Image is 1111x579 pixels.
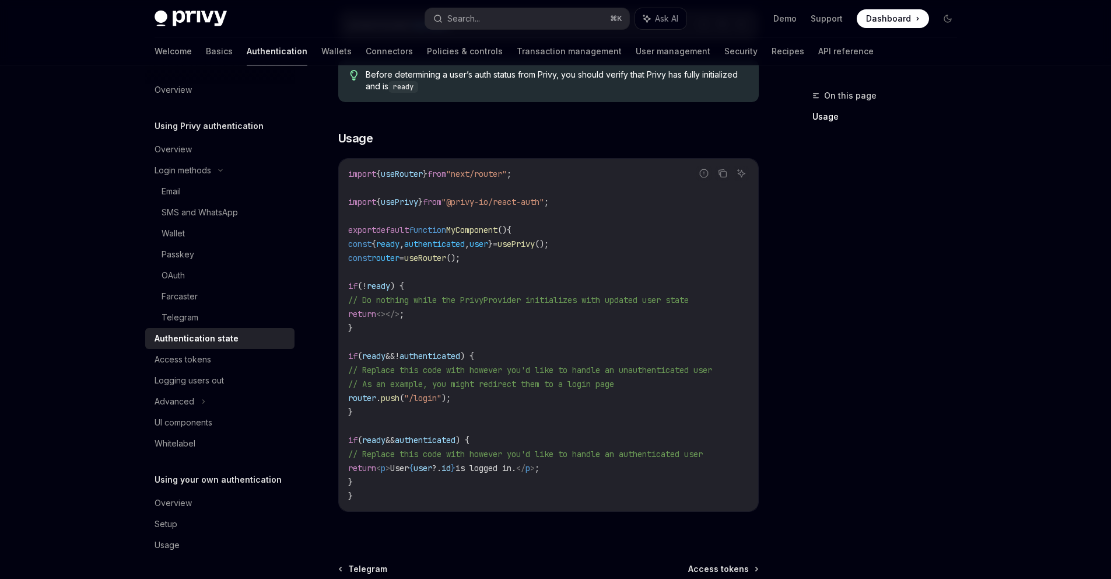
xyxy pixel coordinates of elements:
[376,393,381,403] span: .
[409,225,446,235] span: function
[455,463,516,473] span: is logged in.
[399,351,460,361] span: authenticated
[339,563,387,575] a: Telegram
[441,463,451,473] span: id
[155,395,194,409] div: Advanced
[696,166,712,181] button: Report incorrect code
[446,253,460,263] span: ();
[145,265,295,286] a: OAuth
[381,393,399,403] span: push
[413,463,432,473] span: user
[441,393,451,403] span: );
[388,81,418,93] code: ready
[145,349,295,370] a: Access tokens
[162,311,198,325] div: Telegram
[427,37,503,65] a: Policies & controls
[348,225,376,235] span: export
[155,416,212,430] div: UI components
[376,225,409,235] span: default
[348,239,371,249] span: const
[348,295,689,305] span: // Do nothing while the PrivyProvider initializes with updated user state
[404,239,465,249] span: authenticated
[811,13,843,25] a: Support
[423,169,427,179] span: }
[348,309,376,319] span: return
[427,169,446,179] span: from
[497,239,535,249] span: usePrivy
[358,351,362,361] span: (
[362,435,385,445] span: ready
[493,239,497,249] span: =
[525,463,530,473] span: p
[348,477,353,487] span: }
[350,70,358,81] svg: Tip
[358,435,362,445] span: (
[441,197,544,207] span: "@privy-io/react-auth"
[385,463,390,473] span: >
[824,89,877,103] span: On this page
[516,463,525,473] span: </
[155,163,211,177] div: Login methods
[610,14,622,23] span: ⌘ K
[497,225,507,235] span: ()
[145,328,295,349] a: Authentication state
[455,435,469,445] span: ) {
[390,281,404,291] span: ) {
[145,535,295,556] a: Usage
[155,119,264,133] h5: Using Privy authentication
[348,491,353,501] span: }
[812,107,966,126] a: Usage
[155,517,177,531] div: Setup
[399,309,404,319] span: ;
[724,37,758,65] a: Security
[399,253,404,263] span: =
[348,449,703,459] span: // Replace this code with however you'd like to handle an authenticated user
[451,463,455,473] span: }
[376,197,381,207] span: {
[390,463,409,473] span: User
[715,166,730,181] button: Copy the contents from the code block
[145,370,295,391] a: Logging users out
[348,323,353,333] span: }
[530,463,535,473] span: >
[535,239,549,249] span: ();
[348,563,387,575] span: Telegram
[145,412,295,433] a: UI components
[348,351,358,361] span: if
[425,8,629,29] button: Search...⌘K
[544,197,549,207] span: ;
[155,473,282,487] h5: Using your own authentication
[247,37,307,65] a: Authentication
[145,514,295,535] a: Setup
[404,393,441,403] span: "/login"
[366,69,746,93] span: Before determining a user’s auth status from Privy, you should verify that Privy has fully initia...
[155,11,227,27] img: dark logo
[348,365,712,375] span: // Replace this code with however you'd like to handle an unauthenticated user
[155,332,239,346] div: Authentication state
[367,281,390,291] span: ready
[145,307,295,328] a: Telegram
[145,433,295,454] a: Whitelabel
[348,169,376,179] span: import
[381,169,423,179] span: useRouter
[507,169,511,179] span: ;
[446,225,497,235] span: MyComponent
[418,197,423,207] span: }
[381,463,385,473] span: p
[395,351,399,361] span: !
[348,379,614,389] span: // As an example, you might redirect them to a login page
[338,130,373,147] span: Usage
[145,223,295,244] a: Wallet
[399,393,404,403] span: (
[446,169,507,179] span: "next/router"
[162,226,185,240] div: Wallet
[348,281,358,291] span: if
[162,205,238,219] div: SMS and WhatsApp
[348,435,358,445] span: if
[348,407,353,417] span: }
[734,166,749,181] button: Ask AI
[517,37,622,65] a: Transaction management
[635,8,686,29] button: Ask AI
[155,496,192,510] div: Overview
[818,37,874,65] a: API reference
